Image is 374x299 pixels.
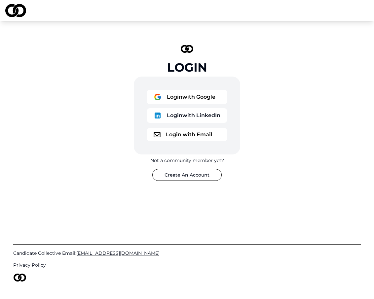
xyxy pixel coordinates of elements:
[13,262,361,268] a: Privacy Policy
[154,93,162,101] img: logo
[5,4,26,17] img: logo
[154,132,161,137] img: logo
[152,169,222,181] button: Create An Account
[147,90,227,104] button: logoLoginwith Google
[13,274,26,282] img: logo
[154,112,162,119] img: logo
[150,157,224,164] div: Not a community member yet?
[147,128,227,141] button: logoLogin with Email
[181,45,193,53] img: logo
[76,250,160,256] span: [EMAIL_ADDRESS][DOMAIN_NAME]
[13,250,361,256] a: Candidate Collective Email:[EMAIL_ADDRESS][DOMAIN_NAME]
[147,108,227,123] button: logoLoginwith LinkedIn
[167,61,207,74] div: Login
